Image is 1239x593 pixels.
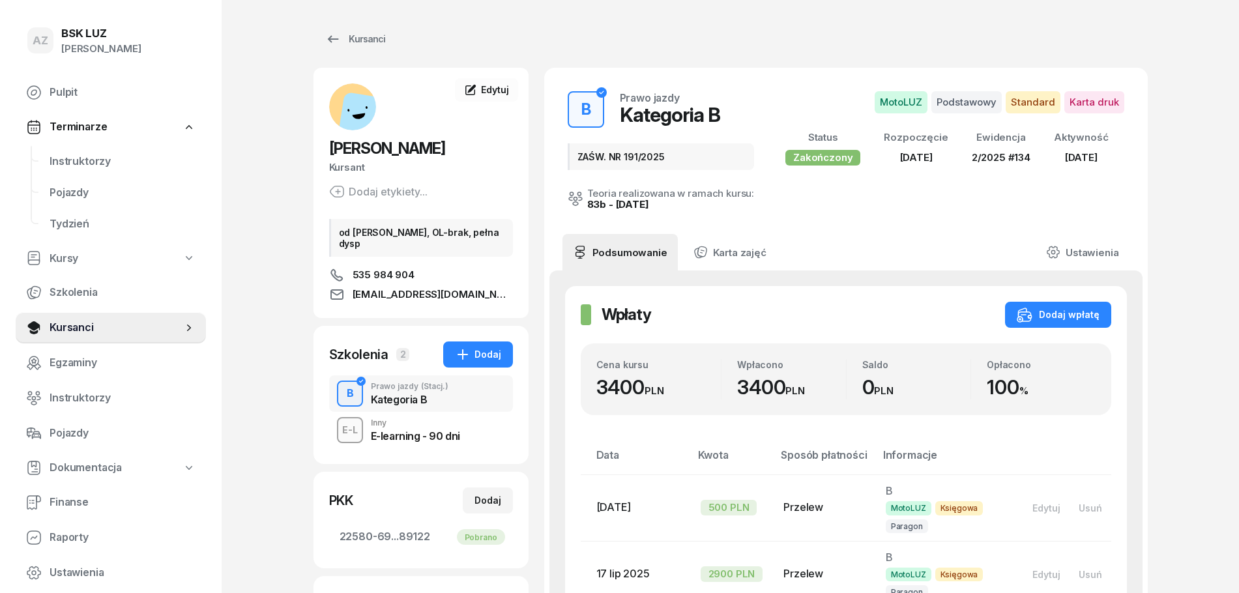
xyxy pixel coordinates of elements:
[50,250,78,267] span: Kursy
[16,418,206,449] a: Pojazdy
[620,93,680,103] div: Prawo jazdy
[783,499,864,516] div: Przelew
[596,359,722,370] div: Cena kursu
[329,219,513,257] div: od [PERSON_NAME], OL-brak, pełna dysp
[602,304,651,325] h2: Wpłaty
[1054,129,1109,146] div: Aktywność
[329,159,513,176] div: Kursant
[474,493,501,508] div: Dodaj
[874,384,894,397] small: PLN
[337,422,363,439] div: E-L
[875,91,1124,113] button: MotoLUZPodstawowyStandardKarta druk
[886,519,928,533] span: Paragon
[1079,569,1102,580] div: Usuń
[581,446,690,474] th: Data
[701,500,757,515] div: 500 PLN
[568,143,755,170] div: ZAŚW. NR 191/2025
[587,198,649,210] a: 83b - [DATE]
[16,557,206,588] a: Ustawienia
[50,425,196,442] span: Pojazdy
[50,319,182,336] span: Kursanci
[421,383,448,390] span: (Stacj.)
[50,390,196,407] span: Instruktorzy
[371,431,460,441] div: E-learning - 90 dni
[785,384,805,397] small: PLN
[931,91,1002,113] span: Podstawowy
[396,348,409,361] span: 2
[50,564,196,581] span: Ustawienia
[329,521,513,553] a: 22580-69...89122Pobrano
[50,84,196,101] span: Pulpit
[16,77,206,108] a: Pulpit
[683,234,777,270] a: Karta zajęć
[737,359,846,370] div: Wpłacono
[16,112,206,142] a: Terminarze
[1036,234,1129,270] a: Ustawienia
[875,446,1013,474] th: Informacje
[353,287,513,302] span: [EMAIL_ADDRESS][DOMAIN_NAME]
[329,139,445,158] span: [PERSON_NAME]
[50,494,196,511] span: Finanse
[371,383,448,390] div: Prawo jazdy
[1023,497,1070,519] button: Edytuj
[645,384,664,397] small: PLN
[50,119,107,136] span: Terminarze
[33,35,48,46] span: AZ
[39,146,206,177] a: Instruktorzy
[16,277,206,308] a: Szkolenia
[39,177,206,209] a: Pojazdy
[773,446,875,474] th: Sposób płatności
[886,484,893,497] span: B
[329,184,428,199] button: Dodaj etykiety...
[1070,564,1111,585] button: Usuń
[329,267,513,283] a: 535 984 904
[16,453,206,483] a: Dokumentacja
[1032,502,1060,513] div: Edytuj
[455,347,501,362] div: Dodaj
[862,375,971,399] div: 0
[886,568,931,581] span: MotoLUZ
[16,244,206,274] a: Kursy
[884,129,948,146] div: Rozpoczęcie
[576,96,596,123] div: B
[562,234,678,270] a: Podsumowanie
[455,78,517,102] a: Edytuj
[972,151,1030,164] span: 2/2025 #134
[886,551,893,564] span: B
[783,566,864,583] div: Przelew
[50,216,196,233] span: Tydzień
[329,412,513,448] button: E-LInnyE-learning - 90 dni
[337,381,363,407] button: B
[325,31,385,47] div: Kursanci
[900,151,933,164] span: [DATE]
[587,188,755,198] div: Teoria realizowana w ramach kursu:
[353,267,415,283] span: 535 984 904
[340,528,503,545] span: 22580-69...89122
[61,40,141,57] div: [PERSON_NAME]
[690,446,774,474] th: Kwota
[61,28,141,39] div: BSK LUZ
[16,347,206,379] a: Egzaminy
[341,383,358,405] div: B
[596,500,631,513] span: [DATE]
[1064,91,1124,113] span: Karta druk
[596,375,722,399] div: 3400
[1070,497,1111,519] button: Usuń
[50,459,122,476] span: Dokumentacja
[1079,502,1102,513] div: Usuń
[935,501,984,515] span: Księgowa
[481,84,508,95] span: Edytuj
[329,491,354,510] div: PKK
[568,91,604,128] button: B
[785,150,860,166] div: Zakończony
[785,129,860,146] div: Status
[886,501,931,515] span: MotoLUZ
[443,341,513,368] button: Dodaj
[329,287,513,302] a: [EMAIL_ADDRESS][DOMAIN_NAME]
[1019,384,1028,397] small: %
[1005,302,1111,328] button: Dodaj wpłatę
[50,354,196,371] span: Egzaminy
[701,566,763,582] div: 2900 PLN
[337,417,363,443] button: E-L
